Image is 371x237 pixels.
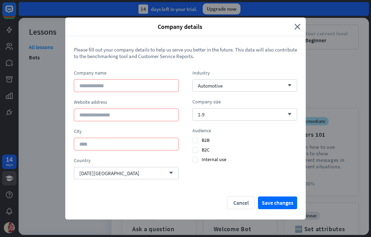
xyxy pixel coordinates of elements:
[74,70,179,76] div: Company name
[166,171,173,175] i: arrow_down
[192,156,226,162] span: Internal use
[258,196,297,209] button: Save changes
[198,82,223,89] span: Automotive
[70,23,289,31] span: Company details
[294,23,301,31] i: close
[192,147,210,153] span: B2C
[284,83,292,88] i: arrow_down
[192,70,297,76] div: Industry
[192,127,297,134] div: Audience
[74,99,179,105] div: Website address
[74,46,297,59] span: Please fill out your company details to help us serve you better in the future. This data will al...
[198,111,204,118] span: 1-9
[227,196,255,209] button: Cancel
[192,99,297,105] div: Company size
[79,170,139,177] span: [DATE][GEOGRAPHIC_DATA]
[74,157,179,163] div: Country
[284,112,292,116] i: arrow_down
[74,128,179,134] div: City
[192,137,210,143] span: B2B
